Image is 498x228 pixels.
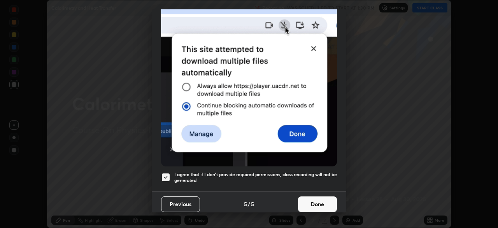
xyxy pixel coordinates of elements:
h4: 5 [251,200,254,208]
h4: 5 [244,200,247,208]
button: Done [298,196,337,212]
h4: / [248,200,250,208]
h5: I agree that if I don't provide required permissions, class recording will not be generated [174,171,337,184]
button: Previous [161,196,200,212]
